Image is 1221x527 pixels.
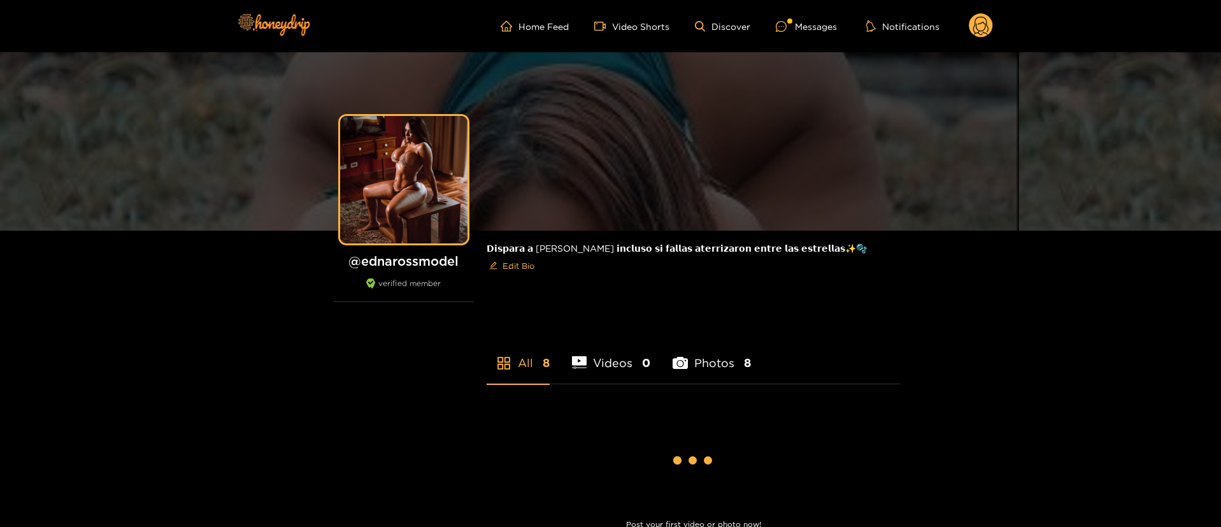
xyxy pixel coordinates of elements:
span: 8 [744,355,751,371]
span: video-camera [594,20,612,32]
span: 0 [642,355,650,371]
span: Edit Bio [503,259,534,272]
button: Notifications [862,20,943,32]
li: All [487,326,550,384]
button: editEdit Bio [487,256,537,276]
span: home [501,20,518,32]
span: appstore [496,356,511,371]
div: verified member [334,278,474,302]
h1: @ ednarossmodel [334,253,474,269]
li: Videos [572,326,651,384]
span: edit [489,261,497,271]
div: Messages [776,19,837,34]
div: 𝗗𝗶𝘀𝗽𝗮𝗿𝗮 𝗮 [PERSON_NAME] 𝗶𝗻𝗰𝗹𝘂𝘀𝗼 𝘀𝗶 𝗳𝗮𝗹𝗹𝗮𝘀 𝗮𝘁𝗲𝗿𝗿𝗶𝘇𝗮𝗿𝗼𝗻 𝗲𝗻𝘁𝗿𝗲 𝗹𝗮𝘀 𝗲𝘀𝘁𝗿𝗲𝗹𝗹𝗮𝘀✨🫧 [487,231,901,286]
a: Home Feed [501,20,569,32]
span: 8 [543,355,550,371]
li: Photos [673,326,751,384]
a: Video Shorts [594,20,669,32]
a: Discover [695,21,750,32]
